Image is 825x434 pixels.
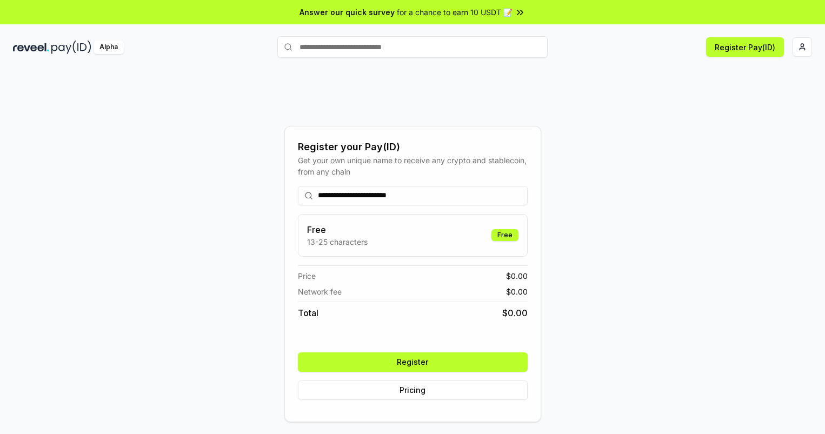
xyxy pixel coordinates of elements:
[506,286,528,297] span: $ 0.00
[300,6,395,18] span: Answer our quick survey
[307,223,368,236] h3: Free
[298,139,528,155] div: Register your Pay(ID)
[94,41,124,54] div: Alpha
[298,352,528,372] button: Register
[307,236,368,248] p: 13-25 characters
[13,41,49,54] img: reveel_dark
[706,37,784,57] button: Register Pay(ID)
[51,41,91,54] img: pay_id
[298,306,318,319] span: Total
[298,270,316,282] span: Price
[298,155,528,177] div: Get your own unique name to receive any crypto and stablecoin, from any chain
[298,286,342,297] span: Network fee
[506,270,528,282] span: $ 0.00
[397,6,513,18] span: for a chance to earn 10 USDT 📝
[502,306,528,319] span: $ 0.00
[491,229,518,241] div: Free
[298,380,528,400] button: Pricing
